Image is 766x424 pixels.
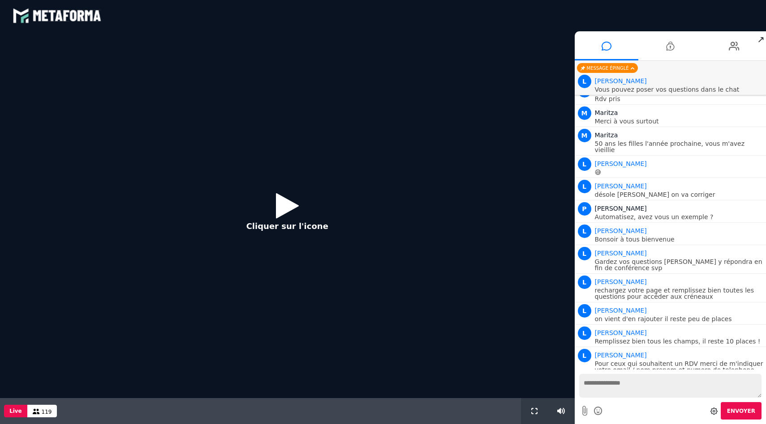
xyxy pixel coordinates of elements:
[42,409,52,415] span: 119
[595,169,764,175] p: 😅
[578,247,591,260] span: L
[578,304,591,318] span: L
[595,131,618,139] span: Maritza
[237,186,337,244] button: Cliquer sur l'icone
[578,225,591,238] span: L
[595,278,647,285] span: Animateur
[727,408,755,414] span: Envoyer
[578,202,591,216] span: P
[246,220,328,232] p: Cliquer sur l'icone
[578,75,591,88] span: L
[578,276,591,289] span: L
[595,352,647,359] span: Animateur
[756,31,766,47] span: ↗
[578,326,591,340] span: L
[595,227,647,234] span: Animateur
[595,236,764,242] p: Bonsoir à tous bienvenue
[595,250,647,257] span: Animateur
[595,316,764,322] p: on vient d'en rajouter il reste peu de places
[721,402,762,420] button: Envoyer
[577,63,638,73] div: Message épinglé
[578,157,591,171] span: L
[595,96,764,102] p: Rdv pris
[595,109,618,116] span: Maritza
[578,180,591,193] span: L
[595,118,764,124] p: Merci à vous surtout
[595,191,764,198] p: désole [PERSON_NAME] on va corriger
[595,338,764,344] p: Remplissez bien tous les champs, il reste 10 places !
[595,160,647,167] span: Animateur
[578,129,591,142] span: M
[595,205,647,212] span: [PERSON_NAME]
[595,259,764,271] p: Gardez vos questions [PERSON_NAME] y répondra en fin de conférence svp
[595,329,647,336] span: Animateur
[595,307,647,314] span: Animateur
[595,360,764,379] p: Pour ceux qui souhaitent un RDV merci de m'indiquer votre email / nom prenom et numero de telepho...
[595,182,647,190] span: Animateur
[595,140,764,153] p: 50 ans les filles l'année prochaine, vous m'avez vieillie
[578,349,591,362] span: L
[595,287,764,300] p: rechargez votre page et remplissez bien toutes les questions pour accéder aux créneaux
[595,86,764,93] p: Vous pouvez poser vos questions dans le chat
[4,405,27,417] button: Live
[578,106,591,120] span: M
[595,214,764,220] p: Automatisez, avez vous un exemple ?
[595,77,647,85] span: Animateur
